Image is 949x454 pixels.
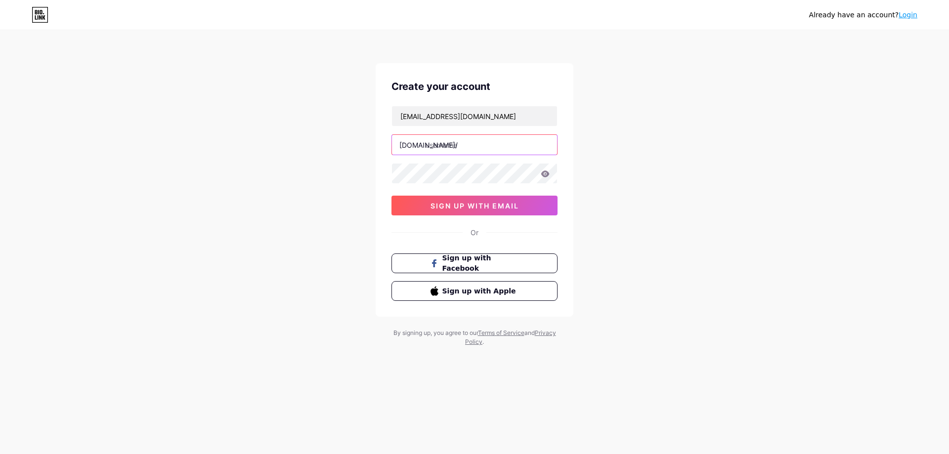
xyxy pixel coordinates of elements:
button: sign up with email [391,196,558,215]
div: Create your account [391,79,558,94]
a: Terms of Service [478,329,524,336]
div: [DOMAIN_NAME]/ [399,140,458,150]
div: Already have an account? [809,10,917,20]
div: By signing up, you agree to our and . [390,329,559,346]
button: Sign up with Facebook [391,253,558,273]
input: username [392,135,557,155]
input: Email [392,106,557,126]
span: Sign up with Facebook [442,253,519,274]
span: Sign up with Apple [442,286,519,296]
a: Login [899,11,917,19]
span: sign up with email [431,202,519,210]
div: Or [471,227,478,238]
button: Sign up with Apple [391,281,558,301]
